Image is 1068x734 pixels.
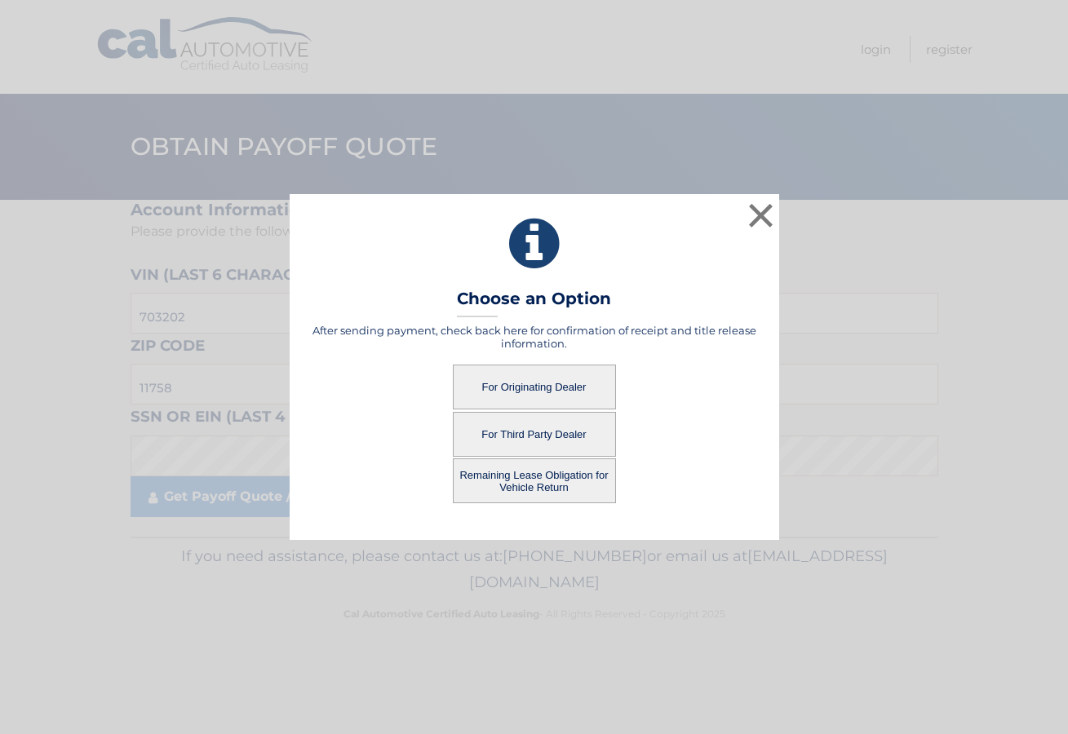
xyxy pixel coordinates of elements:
[453,365,616,409] button: For Originating Dealer
[310,324,759,350] h5: After sending payment, check back here for confirmation of receipt and title release information.
[745,199,778,232] button: ×
[453,458,616,503] button: Remaining Lease Obligation for Vehicle Return
[453,412,616,457] button: For Third Party Dealer
[457,289,611,317] h3: Choose an Option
